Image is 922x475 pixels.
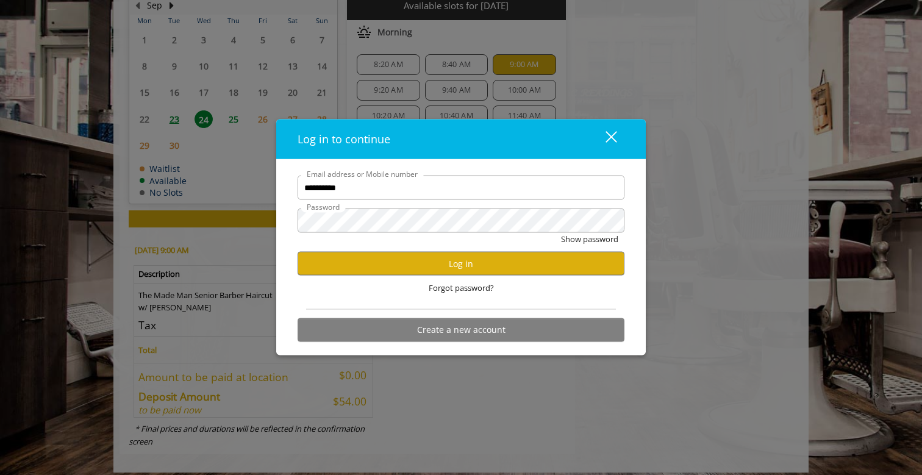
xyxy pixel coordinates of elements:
[298,209,624,233] input: Password
[591,130,616,148] div: close dialog
[583,127,624,152] button: close dialog
[298,176,624,200] input: Email address or Mobile number
[298,132,390,146] span: Log in to continue
[298,318,624,341] button: Create a new account
[561,233,618,246] button: Show password
[429,282,494,295] span: Forgot password?
[301,201,346,213] label: Password
[298,252,624,276] button: Log in
[301,168,424,180] label: Email address or Mobile number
